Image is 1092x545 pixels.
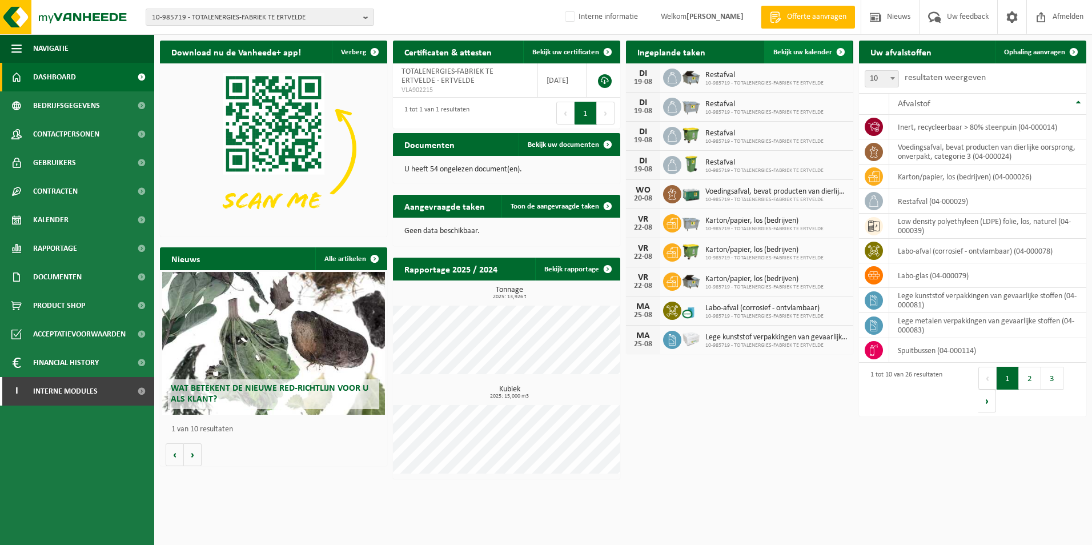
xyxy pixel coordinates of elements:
td: karton/papier, los (bedrijven) (04-000026) [889,165,1086,189]
a: Bekijk uw documenten [519,133,619,156]
span: Documenten [33,263,82,291]
img: WB-0240-HPE-GN-50 [681,154,701,174]
div: DI [632,127,655,137]
img: PB-LB-0680-HPE-GY-02 [681,329,701,348]
div: 19-08 [632,78,655,86]
img: WB-1100-HPE-GN-50 [681,125,701,145]
span: Labo-afval (corrosief - ontvlambaar) [705,304,824,313]
button: Vorige [166,443,184,466]
div: WO [632,186,655,195]
span: Kalender [33,206,69,234]
label: Interne informatie [563,9,638,26]
span: Toon de aangevraagde taken [511,203,599,210]
a: Alle artikelen [315,247,386,270]
span: 2025: 13,926 t [399,294,620,300]
span: Bekijk uw certificaten [532,49,599,56]
h2: Documenten [393,133,466,155]
span: Contracten [33,177,78,206]
span: Karton/papier, los (bedrijven) [705,217,824,226]
span: Wat betekent de nieuwe RED-richtlijn voor u als klant? [171,384,368,404]
div: 25-08 [632,311,655,319]
span: Restafval [705,100,824,109]
span: 10-985719 - TOTALENERGIES-FABRIEK TE ERTVELDE [152,9,359,26]
div: 20-08 [632,195,655,203]
div: MA [632,331,655,340]
div: DI [632,98,655,107]
span: Rapportage [33,234,77,263]
h2: Ingeplande taken [626,41,717,63]
a: Bekijk uw kalender [764,41,852,63]
label: resultaten weergeven [905,73,986,82]
td: restafval (04-000029) [889,189,1086,214]
td: low density polyethyleen (LDPE) folie, los, naturel (04-000039) [889,214,1086,239]
span: Product Shop [33,291,85,320]
div: 19-08 [632,166,655,174]
img: Download de VHEPlus App [160,63,387,234]
span: Dashboard [33,63,76,91]
span: Bedrijfsgegevens [33,91,100,120]
td: inert, recycleerbaar > 80% steenpuin (04-000014) [889,115,1086,139]
div: 19-08 [632,137,655,145]
span: Lege kunststof verpakkingen van gevaarlijke stoffen [705,333,848,342]
div: 22-08 [632,282,655,290]
h2: Certificaten & attesten [393,41,503,63]
p: 1 van 10 resultaten [171,426,382,434]
img: WB-2500-GAL-GY-01 [681,96,701,115]
div: MA [632,302,655,311]
h2: Download nu de Vanheede+ app! [160,41,312,63]
span: Ophaling aanvragen [1004,49,1065,56]
img: PB-LB-0680-HPE-GN-01 [681,183,701,203]
button: 3 [1041,367,1063,390]
span: I [11,377,22,406]
span: 10-985719 - TOTALENERGIES-FABRIEK TE ERTVELDE [705,255,824,262]
span: 10-985719 - TOTALENERGIES-FABRIEK TE ERTVELDE [705,313,824,320]
td: lege kunststof verpakkingen van gevaarlijke stoffen (04-000081) [889,288,1086,313]
td: labo-afval (corrosief - ontvlambaar) (04-000078) [889,239,1086,263]
a: Wat betekent de nieuwe RED-richtlijn voor u als klant? [162,272,385,415]
span: Acceptatievoorwaarden [33,320,126,348]
span: Contactpersonen [33,120,99,149]
button: Next [597,102,615,125]
span: Voedingsafval, bevat producten van dierlijke oorsprong, onverpakt, categorie 3 [705,187,848,197]
span: Gebruikers [33,149,76,177]
img: WB-1100-HPE-GN-50 [681,242,701,261]
td: voedingsafval, bevat producten van dierlijke oorsprong, onverpakt, categorie 3 (04-000024) [889,139,1086,165]
span: Restafval [705,71,824,80]
span: Financial History [33,348,99,377]
h2: Aangevraagde taken [393,195,496,217]
span: Afvalstof [898,99,930,109]
span: Offerte aanvragen [784,11,849,23]
span: Karton/papier, los (bedrijven) [705,275,824,284]
h3: Kubiek [399,386,620,399]
div: 1 tot 10 van 26 resultaten [865,366,942,414]
span: 10 [865,70,899,87]
button: Previous [978,367,997,390]
img: LP-OT-00060-CU [681,300,701,319]
a: Bekijk rapportage [535,258,619,280]
span: 10-985719 - TOTALENERGIES-FABRIEK TE ERTVELDE [705,167,824,174]
div: VR [632,273,655,282]
span: Karton/papier, los (bedrijven) [705,246,824,255]
div: VR [632,215,655,224]
td: spuitbussen (04-000114) [889,338,1086,363]
a: Toon de aangevraagde taken [501,195,619,218]
p: U heeft 54 ongelezen document(en). [404,166,609,174]
span: TOTALENERGIES-FABRIEK TE ERTVELDE - ERTVELDE [402,67,493,85]
img: WB-2500-GAL-GY-01 [681,213,701,232]
span: 10-985719 - TOTALENERGIES-FABRIEK TE ERTVELDE [705,80,824,87]
img: WB-5000-GAL-GY-01 [681,271,701,290]
span: 10-985719 - TOTALENERGIES-FABRIEK TE ERTVELDE [705,138,824,145]
div: VR [632,244,655,253]
span: 10-985719 - TOTALENERGIES-FABRIEK TE ERTVELDE [705,226,824,233]
div: 22-08 [632,224,655,232]
button: 1 [575,102,597,125]
div: 19-08 [632,107,655,115]
span: 10-985719 - TOTALENERGIES-FABRIEK TE ERTVELDE [705,109,824,116]
button: Volgende [184,443,202,466]
span: 10-985719 - TOTALENERGIES-FABRIEK TE ERTVELDE [705,342,848,349]
span: Bekijk uw documenten [528,141,599,149]
a: Ophaling aanvragen [995,41,1085,63]
h2: Rapportage 2025 / 2024 [393,258,509,280]
span: Restafval [705,158,824,167]
span: Verberg [341,49,366,56]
